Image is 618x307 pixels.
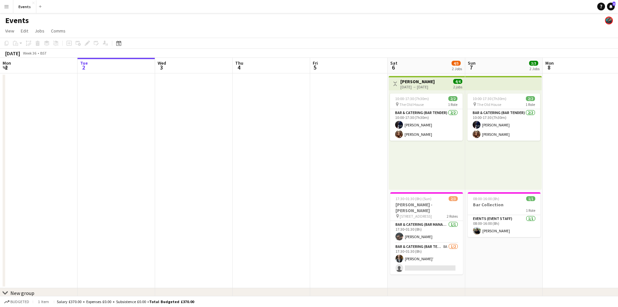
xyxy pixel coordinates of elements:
div: Salary £370.00 + Expenses £0.00 + Subsistence £0.00 = [57,299,194,304]
app-card-role: Bar & Catering (Bar Manager)1/117:30-01:30 (8h)[PERSON_NAME] [390,221,463,243]
app-card-role: Bar & Catering (Bar Tender)2/210:00-17:30 (7h30m)[PERSON_NAME][PERSON_NAME] [390,109,463,141]
span: 10:00-17:30 (7h30m) [473,96,506,101]
app-user-avatar: Dom Roche [605,17,613,24]
a: 3 [607,3,615,10]
span: Comms [51,28,66,34]
div: BST [40,51,47,56]
span: Budgeted [10,300,29,304]
button: Budgeted [3,298,30,305]
span: Sat [390,60,397,66]
span: 10:00-17:30 (7h30m) [395,96,429,101]
a: Comms [48,27,68,35]
span: 1 [2,64,11,71]
span: 4/4 [453,79,462,84]
span: Week 36 [21,51,38,56]
span: Mon [545,60,554,66]
app-card-role: Events (Event Staff)1/108:00-16:00 (8h)[PERSON_NAME] [468,215,540,237]
span: Thu [235,60,243,66]
span: 17:30-01:30 (8h) (Sun) [395,196,431,201]
span: 3 [157,64,166,71]
app-job-card: 08:00-16:00 (8h)1/1Bar Collection1 RoleEvents (Event Staff)1/108:00-16:00 (8h)[PERSON_NAME] [468,192,540,237]
span: Fri [313,60,318,66]
button: Events [13,0,36,13]
span: 6 [389,64,397,71]
span: 8 [544,64,554,71]
span: Tue [80,60,88,66]
span: 1 item [36,299,51,304]
h3: Bar Collection [468,202,540,208]
span: 08:00-16:00 (8h) [473,196,499,201]
span: 2/2 [448,96,457,101]
span: Wed [158,60,166,66]
h1: Events [5,16,29,25]
div: 2 Jobs [452,66,462,71]
h3: [PERSON_NAME] - [PERSON_NAME] [390,202,463,213]
span: View [5,28,14,34]
span: 7 [467,64,476,71]
a: Jobs [32,27,47,35]
span: 4/5 [452,61,461,66]
h3: [PERSON_NAME] [400,79,435,84]
span: Total Budgeted £370.00 [149,299,194,304]
div: [DATE] → [DATE] [400,84,435,89]
span: 3 [612,2,615,6]
span: Jobs [35,28,44,34]
div: 2 Jobs [529,66,539,71]
app-job-card: 10:00-17:30 (7h30m)2/2 The Old House1 RoleBar & Catering (Bar Tender)2/210:00-17:30 (7h30m)[PERSO... [467,94,540,141]
span: 2 [79,64,88,71]
div: 2 jobs [453,84,462,89]
app-card-role: Bar & Catering (Bar Tender)8A1/217:30-01:30 (8h)[PERSON_NAME]' [390,243,463,275]
div: [DATE] [5,50,20,57]
div: New group [10,290,34,296]
span: 2 Roles [447,214,458,219]
span: 2/3 [449,196,458,201]
span: 1/1 [526,196,535,201]
span: 1 Role [526,102,535,107]
span: Sun [468,60,476,66]
app-job-card: 10:00-17:30 (7h30m)2/2 The Old House1 RoleBar & Catering (Bar Tender)2/210:00-17:30 (7h30m)[PERSO... [390,94,463,141]
app-job-card: 17:30-01:30 (8h) (Sun)2/3[PERSON_NAME] - [PERSON_NAME] [STREET_ADDRESS]2 RolesBar & Catering (Bar... [390,192,463,275]
span: The Old House [399,102,424,107]
span: 5 [312,64,318,71]
span: [STREET_ADDRESS] [400,214,432,219]
a: View [3,27,17,35]
span: 1 Role [448,102,457,107]
span: 1 Role [526,208,535,213]
app-card-role: Bar & Catering (Bar Tender)2/210:00-17:30 (7h30m)[PERSON_NAME][PERSON_NAME] [467,109,540,141]
span: Mon [3,60,11,66]
span: The Old House [477,102,501,107]
a: Edit [18,27,31,35]
span: Edit [21,28,28,34]
span: 4 [234,64,243,71]
span: 2/2 [526,96,535,101]
span: 3/3 [529,61,538,66]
